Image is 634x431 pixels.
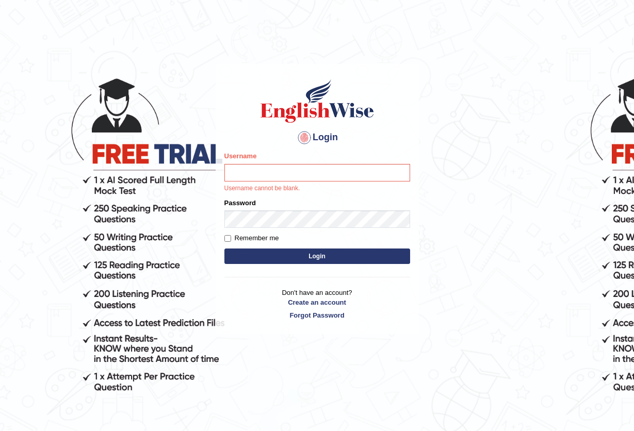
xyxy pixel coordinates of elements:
p: Username cannot be blank. [224,184,410,193]
input: Remember me [224,235,231,242]
h4: Login [224,129,410,146]
p: Don't have an account? [224,288,410,320]
label: Password [224,198,256,208]
label: Remember me [224,233,279,243]
label: Username [224,151,257,161]
button: Login [224,248,410,264]
img: Logo of English Wise sign in for intelligent practice with AI [258,78,376,124]
a: Create an account [224,297,410,307]
a: Forgot Password [224,310,410,320]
